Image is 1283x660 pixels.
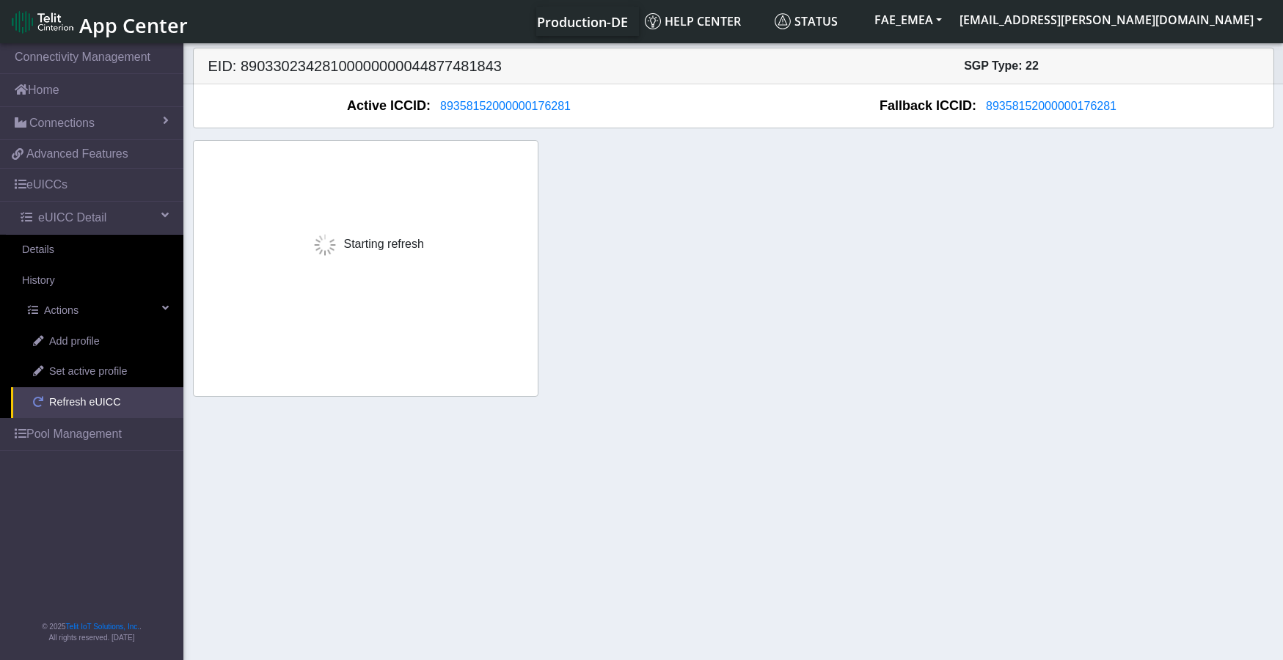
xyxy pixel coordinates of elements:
span: Refresh eUICC [49,395,121,411]
a: Actions [6,296,183,326]
h5: EID: 89033023428100000000044877481843 [197,57,734,75]
a: Help center [639,7,769,36]
span: eUICC Detail [38,209,106,227]
span: Connections [29,114,95,132]
span: Actions [44,303,78,319]
a: Set active profile [11,356,183,387]
a: App Center [12,6,186,37]
a: Your current platform instance [536,7,627,36]
span: Active ICCID: [347,96,431,116]
span: Set active profile [49,364,127,380]
button: FAE_EMEA [866,7,951,33]
span: Advanced Features [26,145,128,163]
img: logo-telit-cinterion-gw-new.png [12,10,73,34]
a: Status [769,7,866,36]
span: SGP Type: 22 [964,59,1039,72]
a: eUICC Detail [6,202,183,234]
span: 89358152000000176281 [440,100,571,112]
p: Starting refresh [307,227,423,263]
span: Help center [645,13,741,29]
img: status.svg [775,13,791,29]
img: knowledge.svg [645,13,661,29]
span: Add profile [49,334,100,350]
span: Production-DE [537,13,628,31]
a: Add profile [11,326,183,357]
a: Refresh eUICC [11,387,183,418]
button: 89358152000000176281 [976,97,1126,116]
span: Fallback ICCID: [880,96,976,116]
span: Status [775,13,838,29]
button: [EMAIL_ADDRESS][PERSON_NAME][DOMAIN_NAME] [951,7,1271,33]
button: 89358152000000176281 [431,97,580,116]
img: loading [307,227,343,263]
span: 89358152000000176281 [986,100,1116,112]
a: Telit IoT Solutions, Inc. [66,623,139,631]
span: App Center [79,12,188,39]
